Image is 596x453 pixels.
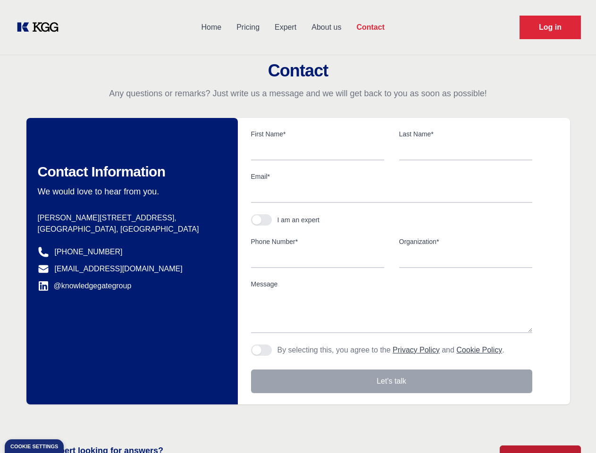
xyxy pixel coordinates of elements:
p: By selecting this, you agree to the and . [277,344,504,356]
a: @knowledgegategroup [38,280,132,292]
a: Pricing [229,15,267,40]
div: I am an expert [277,215,320,225]
a: [PHONE_NUMBER] [55,246,123,258]
a: [EMAIL_ADDRESS][DOMAIN_NAME] [55,263,183,275]
h2: Contact Information [38,163,223,180]
label: Message [251,279,532,289]
a: Contact [349,15,392,40]
h2: Contact [11,61,585,80]
iframe: Chat Widget [549,408,596,453]
p: [PERSON_NAME][STREET_ADDRESS], [38,212,223,224]
label: Email* [251,172,532,181]
a: Expert [267,15,304,40]
p: We would love to hear from you. [38,186,223,197]
p: Any questions or remarks? Just write us a message and we will get back to you as soon as possible! [11,88,585,99]
label: Phone Number* [251,237,384,246]
a: Home [193,15,229,40]
button: Let's talk [251,369,532,393]
a: Request Demo [520,16,581,39]
a: KOL Knowledge Platform: Talk to Key External Experts (KEE) [15,20,66,35]
label: Organization* [399,237,532,246]
div: Cookie settings [10,444,58,449]
p: [GEOGRAPHIC_DATA], [GEOGRAPHIC_DATA] [38,224,223,235]
label: First Name* [251,129,384,139]
a: Cookie Policy [456,346,502,354]
a: Privacy Policy [393,346,440,354]
a: About us [304,15,349,40]
label: Last Name* [399,129,532,139]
